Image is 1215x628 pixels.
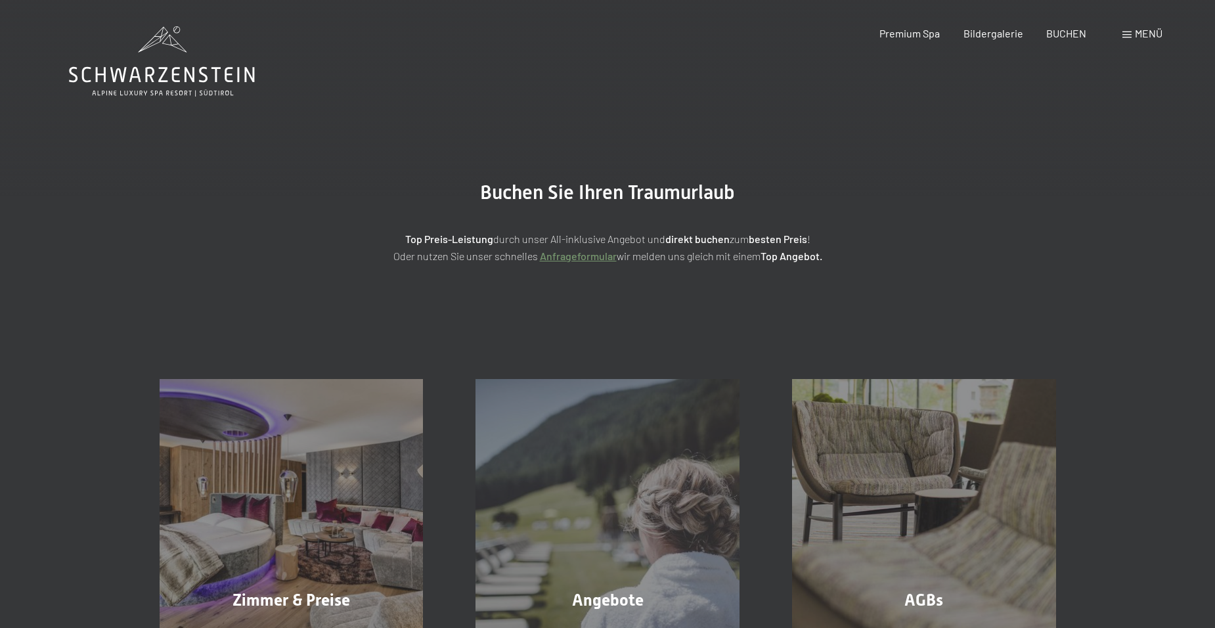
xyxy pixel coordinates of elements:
a: Anfrageformular [540,250,617,262]
strong: besten Preis [749,233,807,245]
a: BUCHEN [1046,27,1086,39]
strong: direkt buchen [665,233,730,245]
span: Zimmer & Preise [232,591,350,610]
a: Premium Spa [879,27,940,39]
p: durch unser All-inklusive Angebot und zum ! Oder nutzen Sie unser schnelles wir melden uns gleich... [279,231,936,264]
span: Buchen Sie Ihren Traumurlaub [480,181,735,204]
span: Menü [1135,27,1162,39]
span: AGBs [904,591,943,610]
span: Angebote [572,591,644,610]
strong: Top Preis-Leistung [405,233,493,245]
a: Bildergalerie [963,27,1023,39]
strong: Top Angebot. [761,250,822,262]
